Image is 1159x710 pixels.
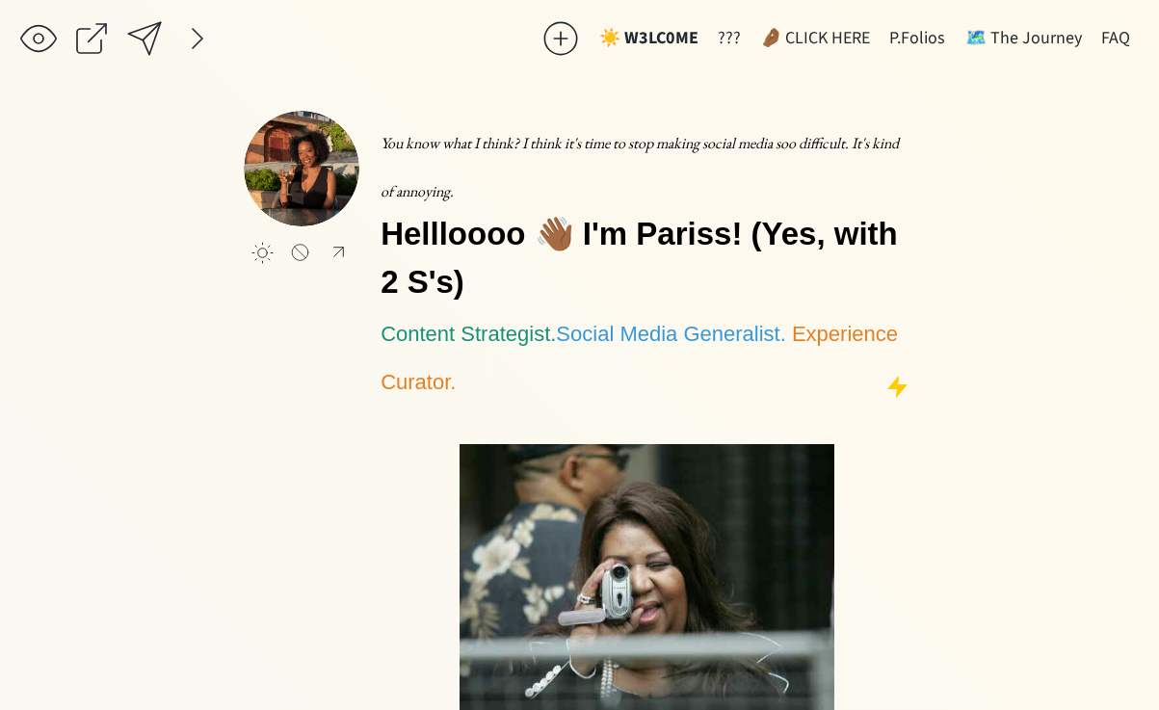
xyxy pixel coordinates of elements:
[381,322,898,394] span: Content Strategist.
[381,133,899,201] span: You know what I think? I think it's time to stop making social media soo difficult. It's kind of ...
[381,216,898,300] span: Hellloooo 👋🏾 I'm Pariss! (Yes, with 2 S's)
[880,19,955,58] button: P.Folios
[1092,19,1140,58] button: FAQ
[956,19,1092,58] button: 🗺️ The Journey
[708,19,751,58] button: ???
[751,19,880,58] button: 🤌🏾 CLICK HERE
[590,19,708,58] button: ☀️ W3LC0ME
[556,322,785,346] span: Social Media Generalist.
